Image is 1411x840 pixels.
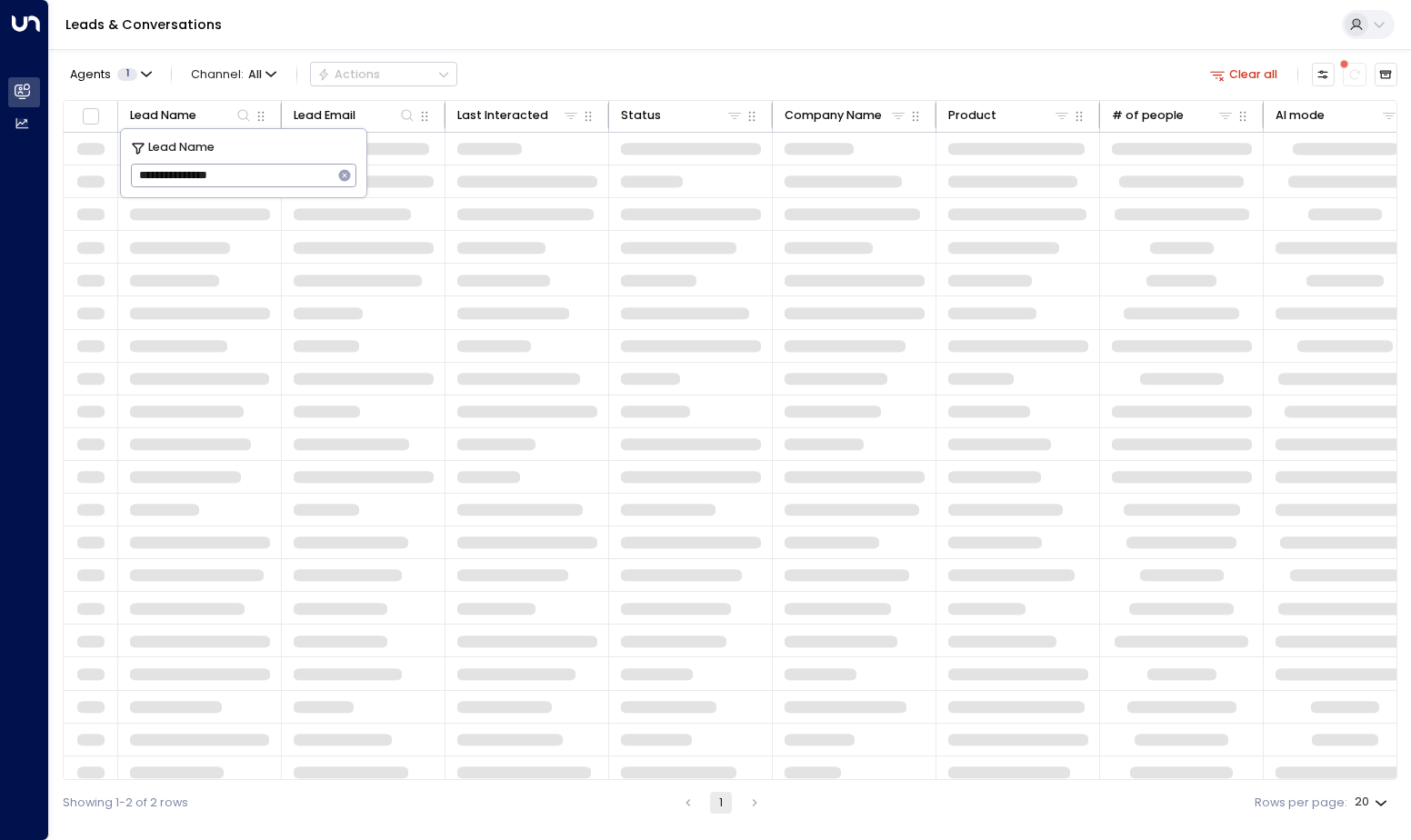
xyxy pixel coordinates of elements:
[317,67,380,82] div: Actions
[457,105,581,125] div: Last Interacted
[63,795,188,812] div: Showing 1-2 of 2 rows
[294,105,417,125] div: Lead Email
[676,792,767,814] nav: pagination navigation
[785,105,882,125] div: Company Name
[1112,105,1184,125] div: # of people
[1312,63,1335,85] button: Customize
[310,62,457,86] button: Actions
[621,105,745,125] div: Status
[457,105,548,125] div: Last Interacted
[70,69,111,81] span: Agents
[1343,63,1366,85] span: There are new threads available. Refresh the grid to view the latest updates.
[130,105,254,125] div: Lead Name
[621,105,661,125] div: Status
[1375,63,1397,85] button: Archived Leads
[1255,795,1347,812] label: Rows per page:
[1112,105,1236,125] div: # of people
[310,62,457,86] div: Button group with a nested menu
[1204,63,1285,85] button: Clear all
[785,105,908,125] div: Company Name
[1276,105,1399,125] div: AI mode
[710,792,732,814] button: page 1
[117,68,137,81] span: 1
[248,68,262,81] span: All
[1355,790,1391,815] div: 20
[948,105,996,125] div: Product
[294,105,355,125] div: Lead Email
[185,63,283,85] span: Channel:
[130,105,196,125] div: Lead Name
[148,138,215,156] span: Lead Name
[65,15,222,34] a: Leads & Conversations
[1276,105,1325,125] div: AI mode
[63,63,157,85] button: Agents1
[185,63,283,85] button: Channel:All
[948,105,1072,125] div: Product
